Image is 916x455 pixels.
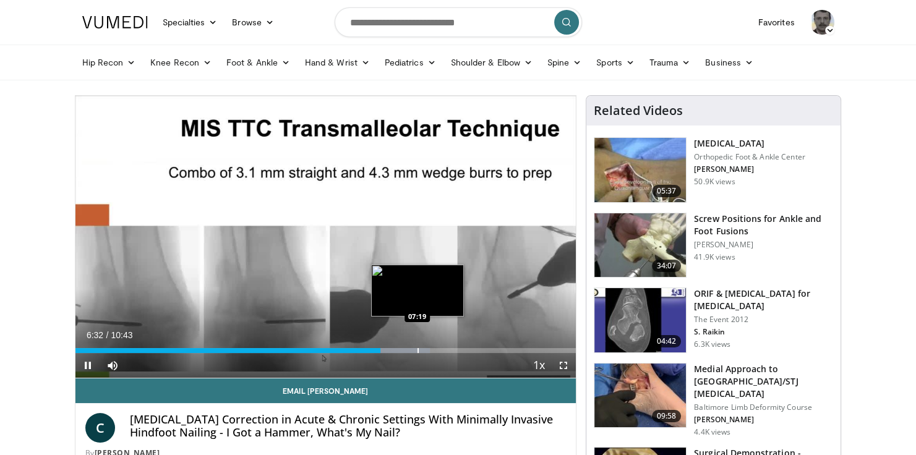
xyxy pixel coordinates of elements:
img: E-HI8y-Omg85H4KX4xMDoxOmtxOwKG7D_4.150x105_q85_crop-smart_upscale.jpg [594,288,686,352]
p: Orthopedic Foot & Ankle Center [694,152,805,162]
a: Spine [540,50,589,75]
a: Browse [225,10,281,35]
a: Pediatrics [377,50,443,75]
p: S. Raikin [694,327,833,337]
p: [PERSON_NAME] [694,240,833,250]
span: 10:43 [111,330,132,340]
img: b3e585cd-3312-456d-b1b7-4eccbcdb01ed.150x105_q85_crop-smart_upscale.jpg [594,364,686,428]
a: Business [698,50,761,75]
span: 34:07 [652,260,682,272]
a: Favorites [751,10,802,35]
a: 05:37 [MEDICAL_DATA] Orthopedic Foot & Ankle Center [PERSON_NAME] 50.9K views [594,137,833,203]
p: 41.9K views [694,252,735,262]
img: 545635_3.png.150x105_q85_crop-smart_upscale.jpg [594,138,686,202]
button: Pause [75,353,100,378]
h3: Screw Positions for Ankle and Foot Fusions [694,213,833,237]
a: Foot & Ankle [219,50,297,75]
img: Avatar [810,10,834,35]
a: Trauma [642,50,698,75]
img: VuMedi Logo [82,16,148,28]
video-js: Video Player [75,96,576,378]
img: image.jpeg [371,265,464,317]
a: Shoulder & Elbow [443,50,540,75]
span: / [106,330,109,340]
a: 09:58 Medial Approach to [GEOGRAPHIC_DATA]/STJ [MEDICAL_DATA] Baltimore Limb Deformity Course [PE... [594,363,833,437]
a: 04:42 ORIF & [MEDICAL_DATA] for [MEDICAL_DATA] The Event 2012 S. Raikin 6.3K views [594,287,833,353]
a: Sports [589,50,642,75]
p: 50.9K views [694,177,735,187]
span: 04:42 [652,335,682,347]
h4: [MEDICAL_DATA] Correction in Acute & Chronic Settings With Minimally Invasive Hindfoot Nailing - ... [130,413,567,440]
h3: Medial Approach to [GEOGRAPHIC_DATA]/STJ [MEDICAL_DATA] [694,363,833,400]
p: Baltimore Limb Deformity Course [694,402,833,412]
a: Specialties [155,10,225,35]
p: 6.3K views [694,339,730,349]
span: 05:37 [652,185,682,197]
input: Search topics, interventions [335,7,582,37]
button: Fullscreen [551,353,576,378]
img: 67572_0000_3.png.150x105_q85_crop-smart_upscale.jpg [594,213,686,278]
a: Knee Recon [143,50,219,75]
span: 09:58 [652,410,682,422]
p: The Event 2012 [694,315,833,325]
h3: ORIF & [MEDICAL_DATA] for [MEDICAL_DATA] [694,287,833,312]
a: C [85,413,115,443]
div: Progress Bar [75,348,576,353]
h4: Related Videos [594,103,683,118]
span: 6:32 [87,330,103,340]
h3: [MEDICAL_DATA] [694,137,805,150]
a: 34:07 Screw Positions for Ankle and Foot Fusions [PERSON_NAME] 41.9K views [594,213,833,278]
button: Mute [100,353,125,378]
a: Hand & Wrist [297,50,377,75]
button: Playback Rate [526,353,551,378]
p: [PERSON_NAME] [694,415,833,425]
a: Email [PERSON_NAME] [75,378,576,403]
p: [PERSON_NAME] [694,164,805,174]
a: Hip Recon [75,50,143,75]
p: 4.4K views [694,427,730,437]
